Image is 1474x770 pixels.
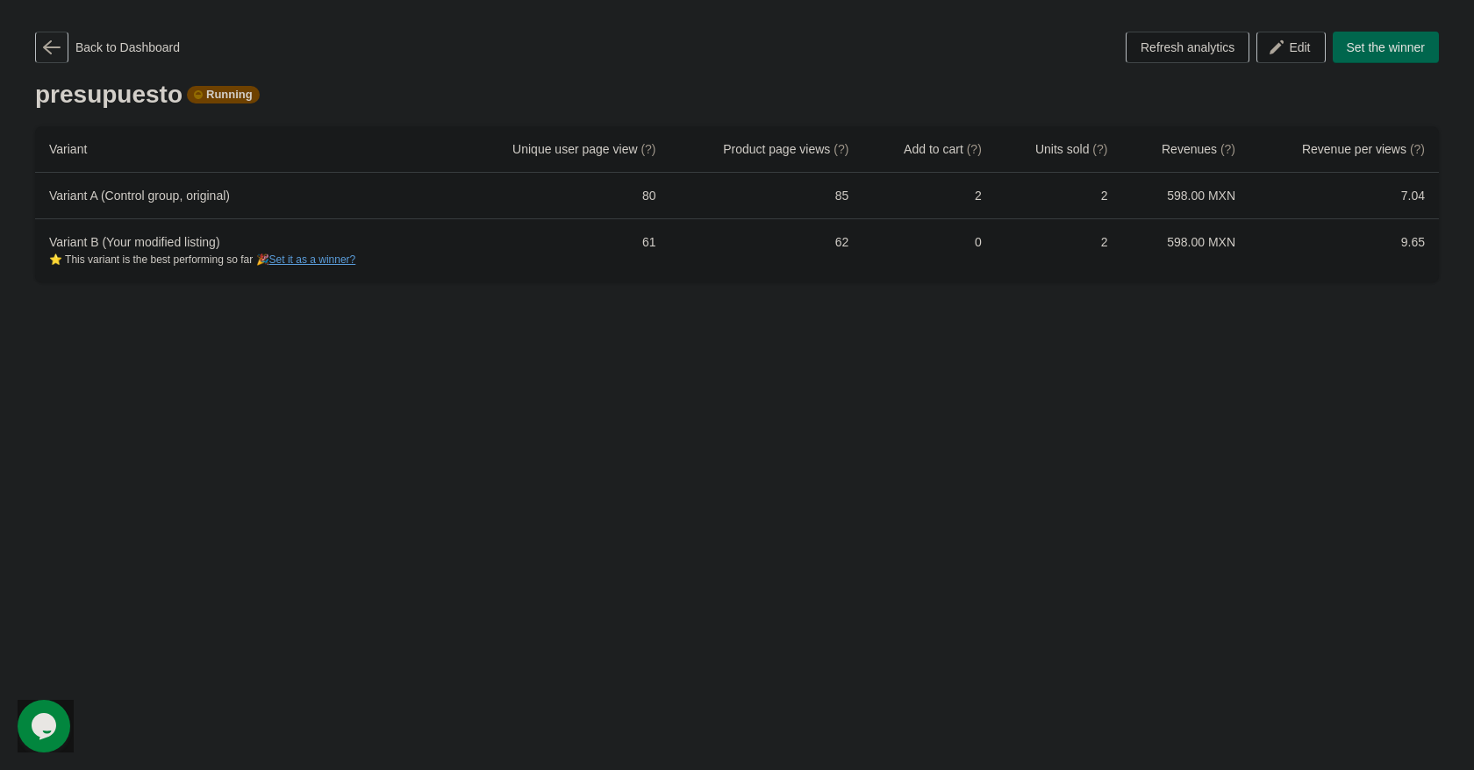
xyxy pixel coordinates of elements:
div: Running [187,86,260,103]
span: Edit [1289,40,1310,54]
span: Unique user page view [512,142,655,156]
td: 7.04 [1249,173,1439,218]
button: Edit [1256,32,1325,63]
span: (?) [640,142,655,156]
div: ⭐ This variant is the best performing so far 🎉 [49,251,440,268]
span: Add to cart [904,142,982,156]
button: Refresh analytics [1126,32,1249,63]
td: 2 [996,173,1122,218]
td: 62 [670,218,863,282]
span: Units sold [1035,142,1107,156]
div: Back to Dashboard [35,32,180,63]
td: 2 [996,218,1122,282]
span: (?) [1410,142,1425,156]
span: (?) [834,142,848,156]
td: 2 [862,173,995,218]
td: 598.00 MXN [1121,218,1249,282]
span: (?) [1092,142,1107,156]
td: 61 [454,218,669,282]
div: presupuesto [35,81,1439,109]
td: 85 [670,173,863,218]
div: Variant A (Control group, original) [49,187,440,204]
button: Set the winner [1333,32,1440,63]
td: 598.00 MXN [1121,173,1249,218]
td: 0 [862,218,995,282]
span: Revenue per views [1302,142,1425,156]
span: Product page views [723,142,848,156]
span: (?) [1220,142,1235,156]
td: 80 [454,173,669,218]
span: Set the winner [1347,40,1426,54]
td: 9.65 [1249,218,1439,282]
span: Refresh analytics [1141,40,1234,54]
iframe: chat widget [18,700,74,752]
th: Variant [35,126,454,173]
span: (?) [967,142,982,156]
button: Set it as a winner? [269,253,356,266]
span: Revenues [1162,142,1235,156]
div: Variant B (Your modified listing) [49,233,440,268]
